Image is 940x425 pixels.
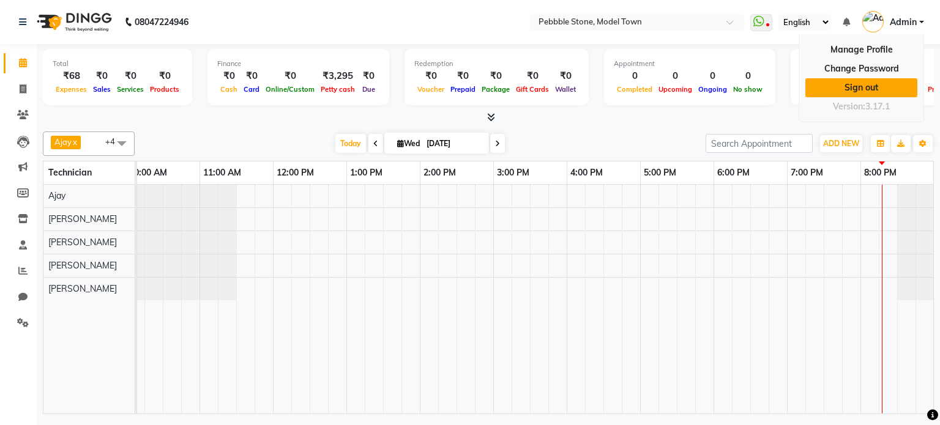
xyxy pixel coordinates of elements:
span: Voucher [414,85,447,94]
div: 0 [730,69,766,83]
span: +4 [105,136,124,146]
span: Products [147,85,182,94]
span: ADD NEW [823,139,859,148]
a: 1:00 PM [347,164,386,182]
span: Expenses [53,85,90,94]
input: Search Appointment [706,134,813,153]
div: 0 [655,69,695,83]
div: Version:3.17.1 [805,98,917,116]
span: Ajay [54,137,72,147]
div: Appointment [614,59,766,69]
a: 7:00 PM [788,164,826,182]
div: ₹0 [147,69,182,83]
span: Ongoing [695,85,730,94]
img: logo [31,5,115,39]
a: 3:00 PM [494,164,532,182]
span: Online/Custom [263,85,318,94]
span: Completed [614,85,655,94]
a: Sign out [805,78,917,97]
a: Manage Profile [805,40,917,59]
span: Due [359,85,378,94]
button: ADD NEW [820,135,862,152]
div: ₹0 [513,69,552,83]
div: Redemption [414,59,579,69]
span: Gift Cards [513,85,552,94]
span: [PERSON_NAME] [48,237,117,248]
div: Total [53,59,182,69]
a: 4:00 PM [567,164,606,182]
span: Sales [90,85,114,94]
input: 2025-09-03 [423,135,484,153]
span: Petty cash [318,85,358,94]
div: ₹0 [217,69,241,83]
div: ₹0 [479,69,513,83]
div: 0 [614,69,655,83]
span: No show [730,85,766,94]
span: Card [241,85,263,94]
span: [PERSON_NAME] [48,260,117,271]
div: ₹0 [358,69,379,83]
div: ₹0 [90,69,114,83]
span: Wallet [552,85,579,94]
a: 5:00 PM [641,164,679,182]
span: Technician [48,167,92,178]
a: 2:00 PM [420,164,459,182]
div: ₹3,295 [318,69,358,83]
a: 8:00 PM [861,164,900,182]
div: Finance [217,59,379,69]
div: ₹68 [53,69,90,83]
span: Upcoming [655,85,695,94]
div: ₹0 [263,69,318,83]
div: ₹0 [414,69,447,83]
span: Admin [890,16,917,29]
span: Prepaid [447,85,479,94]
span: [PERSON_NAME] [48,213,117,224]
span: Package [479,85,513,94]
span: Services [114,85,147,94]
div: ₹0 [552,69,579,83]
a: 12:00 PM [274,164,317,182]
a: 10:00 AM [126,164,170,182]
div: 0 [695,69,730,83]
a: Change Password [805,59,917,78]
div: ₹0 [114,69,147,83]
b: 08047224946 [135,5,188,39]
span: Cash [217,85,241,94]
span: [PERSON_NAME] [48,283,117,294]
span: Wed [394,139,423,148]
a: 11:00 AM [200,164,244,182]
img: Admin [862,11,884,32]
a: 6:00 PM [714,164,753,182]
span: Today [335,134,366,153]
a: x [72,137,77,147]
div: ₹0 [241,69,263,83]
span: Ajay [48,190,65,201]
div: ₹0 [447,69,479,83]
